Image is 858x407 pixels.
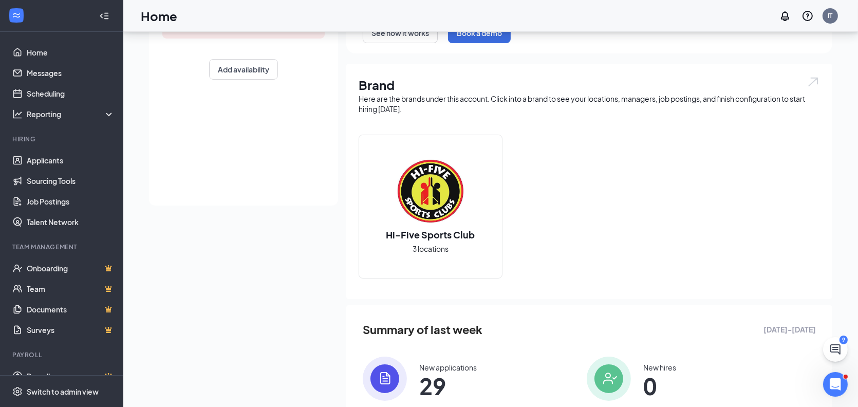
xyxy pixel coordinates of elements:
svg: QuestionInfo [801,10,814,22]
img: icon [363,357,407,401]
svg: Analysis [12,109,23,119]
div: IT [828,11,833,20]
button: See how it works [363,23,438,43]
img: Hi-Five Sports Club [398,158,463,224]
iframe: Intercom live chat [823,372,848,397]
img: open.6027fd2a22e1237b5b06.svg [807,76,820,88]
a: Messages [27,63,115,83]
div: New hires [643,362,676,373]
div: Here are the brands under this account. Click into a brand to see your locations, managers, job p... [359,94,820,114]
div: Switch to admin view [27,386,99,397]
span: Summary of last week [363,321,482,339]
a: Home [27,42,115,63]
a: PayrollCrown [27,366,115,386]
span: [DATE] - [DATE] [763,324,816,335]
h2: Hi-Five Sports Club [376,228,486,241]
a: Job Postings [27,191,115,212]
a: Scheduling [27,83,115,104]
a: SurveysCrown [27,320,115,340]
a: Talent Network [27,212,115,232]
h1: Home [141,7,177,25]
a: Applicants [27,150,115,171]
div: Hiring [12,135,113,143]
div: Team Management [12,243,113,251]
svg: ChatActive [829,343,842,356]
svg: WorkstreamLogo [11,10,22,21]
svg: Notifications [779,10,791,22]
div: Payroll [12,350,113,359]
div: New applications [419,362,477,373]
svg: Settings [12,386,23,397]
button: ChatActive [823,337,848,362]
span: 0 [643,377,676,395]
a: TeamCrown [27,279,115,299]
div: Reporting [27,109,115,119]
img: icon [587,357,631,401]
span: 3 locations [413,243,449,254]
button: Book a demo [448,23,511,43]
button: Add availability [209,59,278,80]
span: 29 [419,377,477,395]
svg: Collapse [99,11,109,21]
a: OnboardingCrown [27,258,115,279]
a: Sourcing Tools [27,171,115,191]
a: DocumentsCrown [27,299,115,320]
div: 9 [840,336,848,344]
h1: Brand [359,76,820,94]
